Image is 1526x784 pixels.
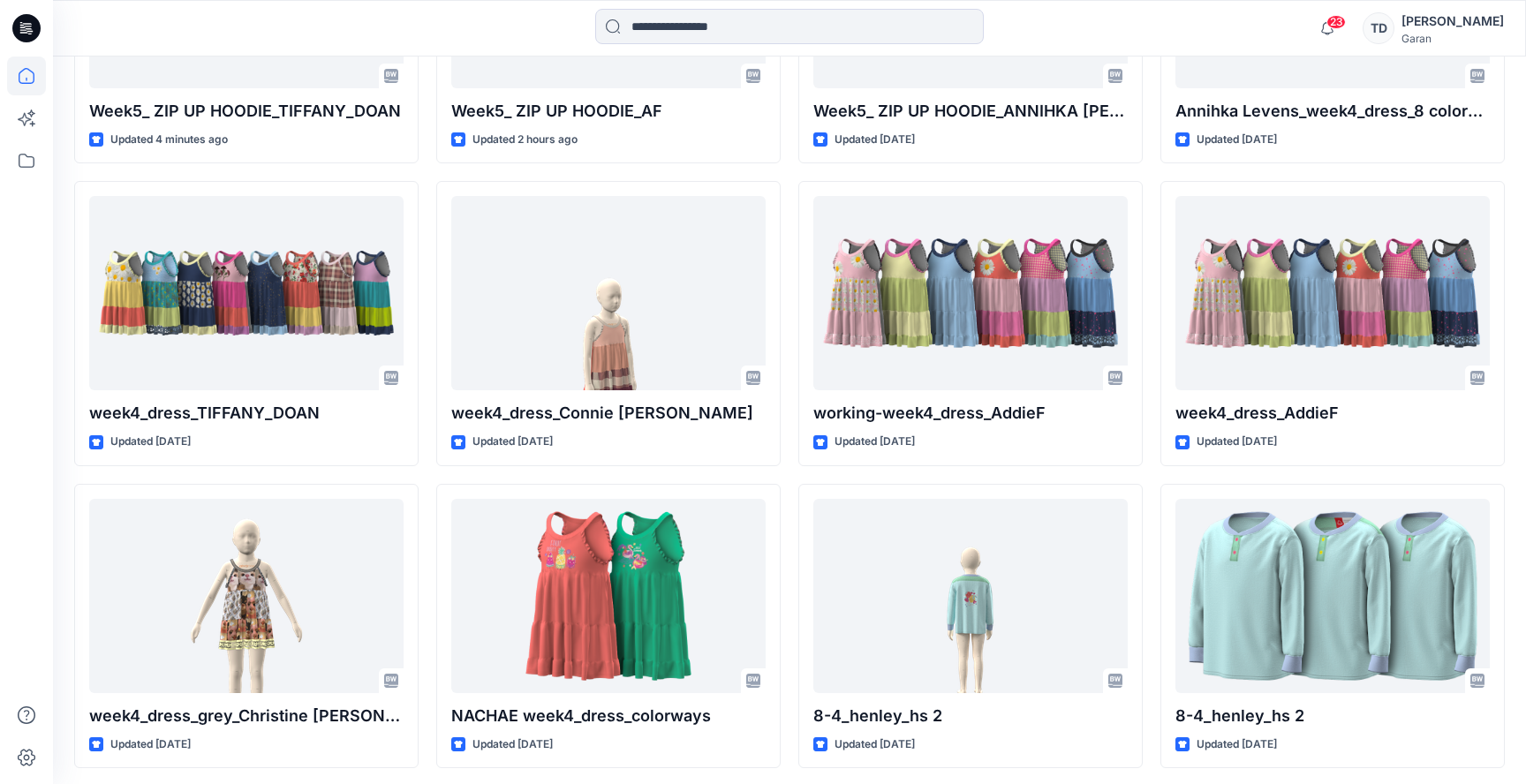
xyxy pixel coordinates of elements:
p: Week5_ ZIP UP HOODIE_ANNIHKA [PERSON_NAME] [813,99,1128,124]
p: Updated [DATE] [472,433,553,451]
a: week4_dress_Connie De La Cruz [451,196,766,390]
div: [PERSON_NAME] [1401,11,1504,32]
div: Garan [1401,32,1504,45]
a: NACHAE week4_dress_colorways [451,499,766,693]
p: Updated [DATE] [110,433,191,451]
p: NACHAE week4_dress_colorways [451,704,766,728]
p: Updated [DATE] [835,131,915,149]
a: 8-4_henley_hs 2 [813,499,1128,693]
p: Annihka Levens_week4_dress_8 colorways [1175,99,1490,124]
span: 23 [1326,15,1346,29]
p: Updated [DATE] [1197,433,1277,451]
a: week4_dress_grey_Christine Chang [89,499,404,693]
p: Week5_ ZIP UP HOODIE_TIFFANY_DOAN [89,99,404,124]
a: 8-4_henley_hs 2 [1175,499,1490,693]
p: Updated [DATE] [835,735,915,754]
p: working-week4_dress_AddieF [813,401,1128,426]
p: week4_dress_grey_Christine [PERSON_NAME] [89,704,404,728]
p: Week5_ ZIP UP HOODIE_AF [451,99,766,124]
a: working-week4_dress_AddieF [813,196,1128,390]
p: 8-4_henley_hs 2 [1175,704,1490,728]
a: week4_dress_TIFFANY_DOAN [89,196,404,390]
div: TD [1363,12,1394,44]
p: Updated 2 hours ago [472,131,578,149]
p: Updated [DATE] [1197,131,1277,149]
p: Updated [DATE] [472,735,553,754]
a: week4_dress_AddieF [1175,196,1490,390]
p: Updated [DATE] [110,735,191,754]
p: Updated [DATE] [835,433,915,451]
p: Updated [DATE] [1197,735,1277,754]
p: week4_dress_AddieF [1175,401,1490,426]
p: Updated 4 minutes ago [110,131,228,149]
p: week4_dress_TIFFANY_DOAN [89,401,404,426]
p: 8-4_henley_hs 2 [813,704,1128,728]
p: week4_dress_Connie [PERSON_NAME] [451,401,766,426]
